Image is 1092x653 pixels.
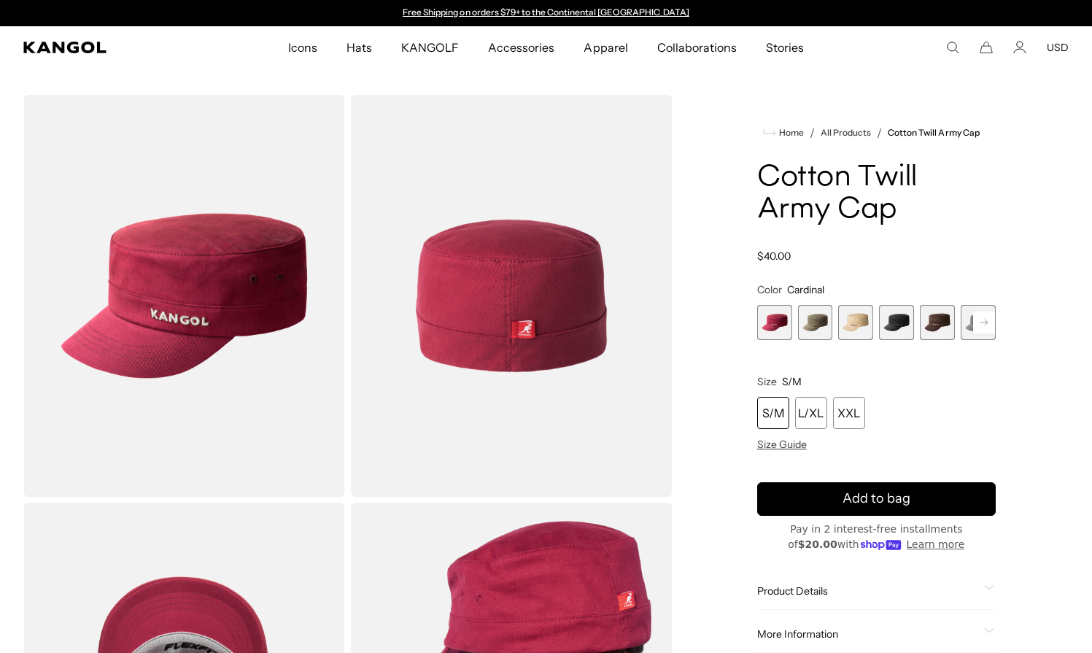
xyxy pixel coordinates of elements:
[757,397,789,429] div: S/M
[920,305,955,340] div: 5 of 9
[757,438,807,451] span: Size Guide
[843,489,910,509] span: Add to bag
[757,162,996,226] h1: Cotton Twill Army Cap
[288,26,317,69] span: Icons
[387,26,473,69] a: KANGOLF
[879,305,914,340] div: 4 of 9
[396,7,697,19] div: Announcement
[332,26,387,69] a: Hats
[23,42,190,53] a: Kangol
[757,627,978,641] span: More Information
[584,26,627,69] span: Apparel
[961,305,996,340] div: 6 of 9
[821,128,871,138] a: All Products
[23,95,345,497] img: color-cardinal
[757,584,978,598] span: Product Details
[946,41,959,54] summary: Search here
[569,26,642,69] a: Apparel
[888,128,980,138] a: Cotton Twill Army Cap
[787,283,824,296] span: Cardinal
[776,128,804,138] span: Home
[757,250,791,263] span: $40.00
[274,26,332,69] a: Icons
[757,283,782,296] span: Color
[401,26,459,69] span: KANGOLF
[473,26,569,69] a: Accessories
[763,126,804,139] a: Home
[657,26,737,69] span: Collaborations
[757,305,792,340] label: Cardinal
[757,305,792,340] div: 1 of 9
[798,305,833,340] div: 2 of 9
[757,482,996,516] button: Add to bag
[403,7,689,18] a: Free Shipping on orders $79+ to the Continental [GEOGRAPHIC_DATA]
[838,305,873,340] label: Beige
[751,26,818,69] a: Stories
[871,124,882,142] li: /
[396,7,697,19] slideshow-component: Announcement bar
[757,124,996,142] nav: breadcrumbs
[766,26,804,69] span: Stories
[804,124,815,142] li: /
[838,305,873,340] div: 3 of 9
[396,7,697,19] div: 1 of 2
[346,26,372,69] span: Hats
[757,375,777,388] span: Size
[798,305,833,340] label: Green
[879,305,914,340] label: Black
[351,95,673,497] img: color-cardinal
[795,397,827,429] div: L/XL
[961,305,996,340] label: Grey
[920,305,955,340] label: Brown
[833,397,865,429] div: XXL
[488,26,554,69] span: Accessories
[980,41,993,54] button: Cart
[1013,41,1026,54] a: Account
[1047,41,1069,54] button: USD
[643,26,751,69] a: Collaborations
[782,375,802,388] span: S/M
